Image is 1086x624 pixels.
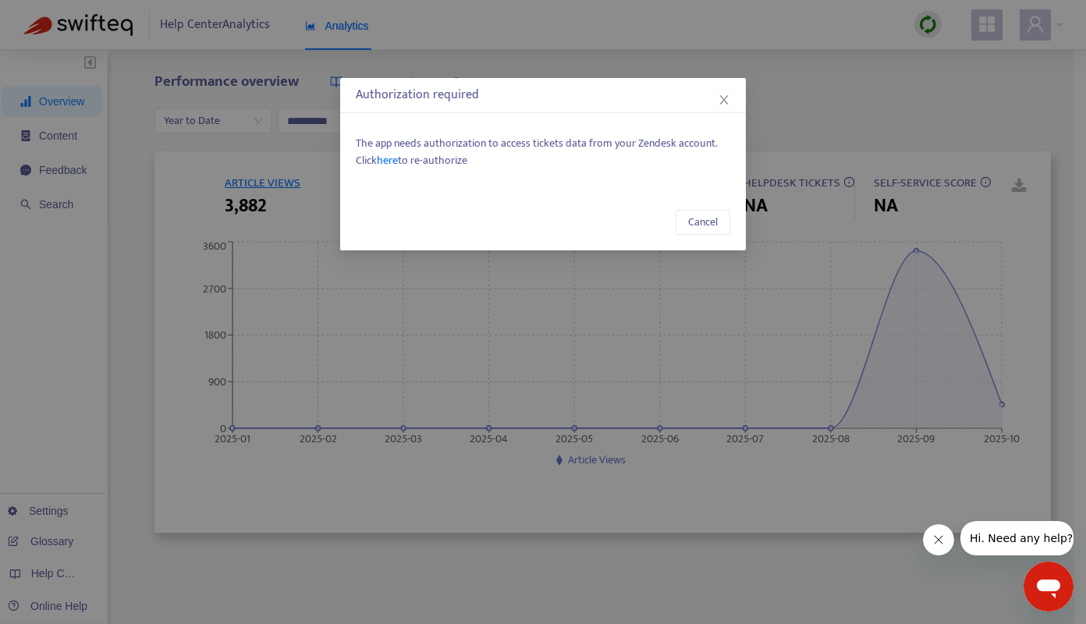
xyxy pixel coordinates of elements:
[923,524,954,555] iframe: Close message
[715,91,733,108] button: Close
[356,86,730,105] div: Authorization required
[676,210,730,235] button: Cancel
[377,151,398,169] span: here
[356,135,730,152] span: The app needs authorization to access tickets data from your Zendesk account.
[1024,562,1074,612] iframe: Button to launch messaging window
[688,214,718,231] span: Cancel
[960,521,1074,555] iframe: Message from company
[718,94,730,106] span: close
[356,152,730,169] span: Click to re-authorize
